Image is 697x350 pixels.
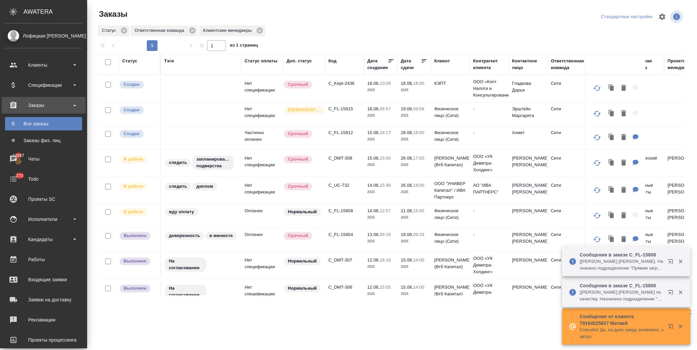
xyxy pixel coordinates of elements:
[413,106,424,111] p: 09:58
[230,41,258,51] span: из 1 страниц
[8,137,79,144] div: Заказы физ. лиц
[473,208,505,214] p: -
[509,204,548,228] td: [PERSON_NAME]
[434,231,466,245] p: Физическое лицо (Сити)
[124,209,143,215] p: В работе
[241,77,283,100] td: Нет спецификации
[401,106,413,111] p: 19.08,
[548,152,586,175] td: Сити
[580,258,663,272] p: [[PERSON_NAME] [PERSON_NAME]. Назначено подразделение "Прямая загрузка (шаблонные документы)"
[413,130,424,135] p: 18:00
[241,102,283,126] td: Нет спецификации
[367,87,394,94] p: 2025
[5,174,82,184] div: Todo
[5,315,82,325] div: Рекламации
[328,106,361,112] p: C_FL-15815
[367,81,380,86] p: 18.08,
[288,232,308,239] p: Срочный
[580,289,663,302] p: [[PERSON_NAME] [PERSON_NAME] по качеству. Назначено подразделение "Прямая загрузка (шаблонные док...
[580,282,663,289] p: Сообщения в заказе C_FL-15808
[288,285,317,292] p: Нормальный
[664,286,680,302] button: Открыть в новой вкладке
[605,131,618,144] button: Клонировать
[196,156,230,169] p: запланирована подверстка
[674,324,687,330] button: Закрыть
[589,208,605,224] button: Обновить
[119,106,157,115] div: Выставляется автоматически при создании заказа
[401,238,428,245] p: 2025
[367,291,394,297] p: 2025
[605,81,618,95] button: Клонировать
[119,182,157,191] div: Выставляет ПМ после принятия заказа от КМа
[328,257,361,264] p: C_DMT-307
[288,130,308,137] p: Срочный
[380,81,391,86] p: 10:09
[169,232,200,239] p: доверенность
[509,228,548,251] td: [PERSON_NAME] [PERSON_NAME]
[241,228,283,251] td: Оплачен
[413,183,424,188] p: 18:00
[413,232,424,237] p: 09:29
[605,209,618,223] button: Клонировать
[5,80,82,90] div: Спецификации
[2,151,85,167] a: 13287Чаты
[509,126,548,150] td: Ахмет
[413,285,424,290] p: 14:00
[169,183,187,190] p: следить
[367,214,394,221] p: 2025
[328,231,361,238] p: C_FL-15804
[283,106,322,115] div: Выставляется автоматически для первых 3 заказов нового контактного лица. Особое внимание
[380,130,391,135] p: 16:17
[401,81,413,86] p: 18.08,
[434,284,466,297] p: [PERSON_NAME] (Втб Капитал)
[380,257,391,262] p: 16:18
[589,106,605,122] button: Обновить
[401,291,428,297] p: 2025
[367,238,394,245] p: 2025
[434,58,450,64] div: Клиент
[9,152,28,159] span: 13287
[512,58,544,71] div: Контактное лицо
[401,112,428,119] p: 2025
[401,232,413,237] p: 19.08,
[413,81,424,86] p: 18:00
[5,154,82,164] div: Чаты
[122,58,137,64] div: Статус
[401,183,413,188] p: 26.08,
[124,232,146,239] p: Выполнен
[196,183,213,190] p: диплом
[102,27,118,34] p: Статус
[135,27,187,34] p: Ответственная команда
[509,253,548,277] td: [PERSON_NAME]
[2,311,85,328] a: Рекламации
[328,58,336,64] div: Код
[241,204,283,228] td: Оплачен
[283,208,322,217] div: Статус по умолчанию для стандартных заказов
[473,58,505,71] div: Контрагент клиента
[580,327,663,340] p: Спасибо! Да, на днях заеду, возможно, завтра
[664,255,680,271] button: Открыть в новой вкладке
[241,281,283,304] td: Нет спецификации
[288,107,321,113] p: [DEMOGRAPHIC_DATA]
[367,112,394,119] p: 2025
[5,194,82,204] div: Проекты SC
[124,258,146,265] p: Выполнен
[434,106,466,119] p: Физическое лицо (Сити)
[119,257,157,266] div: Выставляет ПМ после сдачи и проведения начислений. Последний этап для ПМа
[618,156,629,170] button: Удалить
[380,156,391,161] p: 15:00
[98,25,129,36] div: Статус
[548,179,586,202] td: Сити
[2,171,85,187] a: 273Todo
[548,228,586,251] td: Сити
[119,208,157,217] div: Выставляет ПМ после принятия заказа от КМа
[367,189,394,195] p: 2025
[670,10,684,23] span: Посмотреть информацию
[434,155,466,168] p: [PERSON_NAME] (Втб Капитал)
[241,179,283,202] td: Нет спецификации
[548,102,586,126] td: Сити
[5,234,82,244] div: Кандидаты
[5,134,82,147] a: ФЗаказы физ. лиц
[209,232,233,239] p: в минюсте
[551,58,584,71] div: Ответственная команда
